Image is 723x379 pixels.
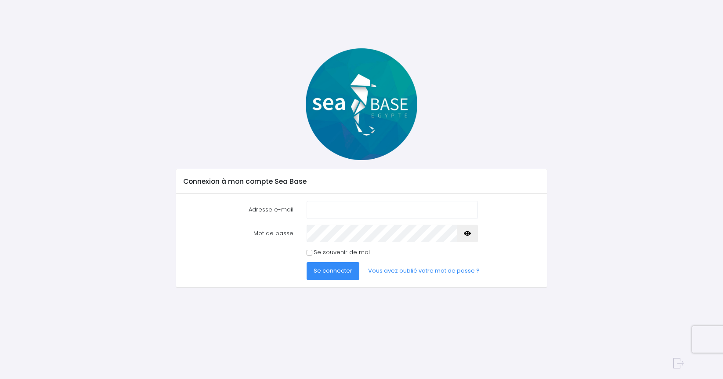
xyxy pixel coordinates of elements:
label: Se souvenir de moi [314,248,370,257]
button: Se connecter [307,262,359,280]
label: Mot de passe [177,225,300,242]
div: Connexion à mon compte Sea Base [176,169,546,194]
label: Adresse e-mail [177,201,300,219]
span: Se connecter [314,266,352,275]
a: Vous avez oublié votre mot de passe ? [361,262,487,280]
